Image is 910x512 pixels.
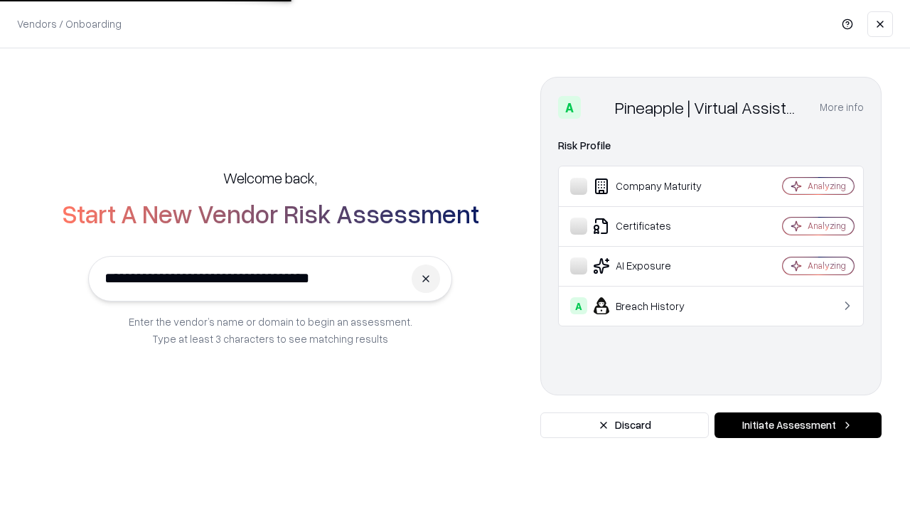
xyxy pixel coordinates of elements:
[570,297,587,314] div: A
[820,95,864,120] button: More info
[558,96,581,119] div: A
[17,16,122,31] p: Vendors / Onboarding
[808,180,846,192] div: Analyzing
[570,178,740,195] div: Company Maturity
[587,96,609,119] img: Pineapple | Virtual Assistant Agency
[615,96,803,119] div: Pineapple | Virtual Assistant Agency
[570,257,740,274] div: AI Exposure
[540,412,709,438] button: Discard
[223,168,317,188] h5: Welcome back,
[808,220,846,232] div: Analyzing
[808,260,846,272] div: Analyzing
[570,218,740,235] div: Certificates
[570,297,740,314] div: Breach History
[129,313,412,347] p: Enter the vendor’s name or domain to begin an assessment. Type at least 3 characters to see match...
[558,137,864,154] div: Risk Profile
[714,412,882,438] button: Initiate Assessment
[62,199,479,228] h2: Start A New Vendor Risk Assessment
